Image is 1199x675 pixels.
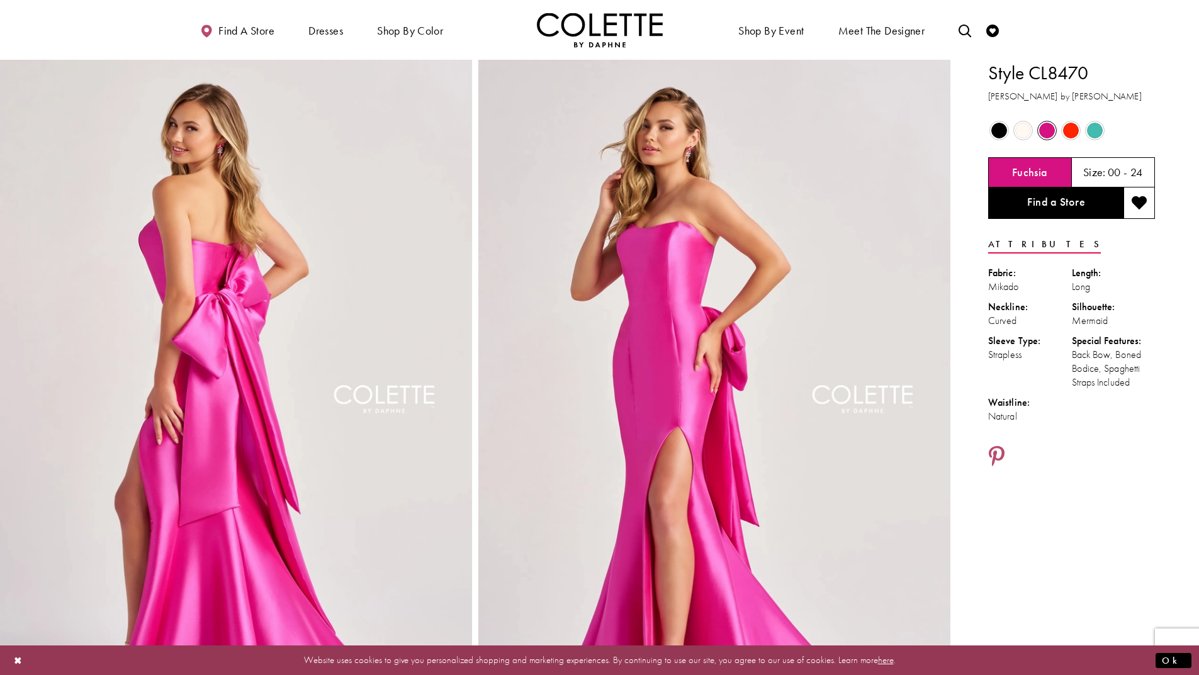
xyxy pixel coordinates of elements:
div: Black [988,120,1010,142]
div: Diamond White [1012,120,1034,142]
span: Meet the designer [838,25,925,37]
span: Shop By Event [738,25,804,37]
a: Visit Home Page [537,13,663,47]
div: Fabric: [988,266,1072,280]
a: Find a store [197,13,278,47]
a: Check Wishlist [983,13,1002,47]
a: Meet the designer [835,13,928,47]
h3: [PERSON_NAME] by [PERSON_NAME] [988,89,1155,104]
div: Long [1072,280,1156,294]
h5: 00 - 24 [1108,166,1143,179]
button: Submit Dialog [1156,652,1191,668]
a: Toggle search [955,13,974,47]
a: Attributes [988,235,1101,254]
div: Mermaid [1072,314,1156,328]
a: Share using Pinterest - Opens in new tab [988,445,1005,469]
div: Mikado [988,280,1072,294]
a: Find a Store [988,187,1123,219]
div: Curved [988,314,1072,328]
h1: Style CL8470 [988,60,1155,86]
img: Colette by Daphne [537,13,663,47]
span: Find a store [218,25,274,37]
div: Silhouette: [1072,300,1156,314]
button: Close Dialog [8,649,29,671]
div: Fuchsia [1036,120,1058,142]
span: Shop by color [374,13,446,47]
div: Scarlet [1060,120,1082,142]
div: Turquoise [1084,120,1106,142]
div: Natural [988,410,1072,423]
div: Length: [1072,266,1156,280]
span: Size: [1083,165,1106,179]
a: here [878,654,894,666]
div: Waistline: [988,396,1072,410]
span: Dresses [305,13,346,47]
p: Website uses cookies to give you personalized shopping and marketing experiences. By continuing t... [91,652,1108,669]
span: Shop by color [377,25,443,37]
span: Dresses [308,25,343,37]
div: Special Features: [1072,334,1156,348]
button: Add to wishlist [1123,187,1155,219]
div: Sleeve Type: [988,334,1072,348]
div: Product color controls state depends on size chosen [988,119,1155,143]
div: Back Bow, Boned Bodice, Spaghetti Straps Included [1072,348,1156,389]
div: Neckline: [988,300,1072,314]
div: Strapless [988,348,1072,362]
h5: Chosen color [1012,166,1048,179]
span: Shop By Event [735,13,807,47]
